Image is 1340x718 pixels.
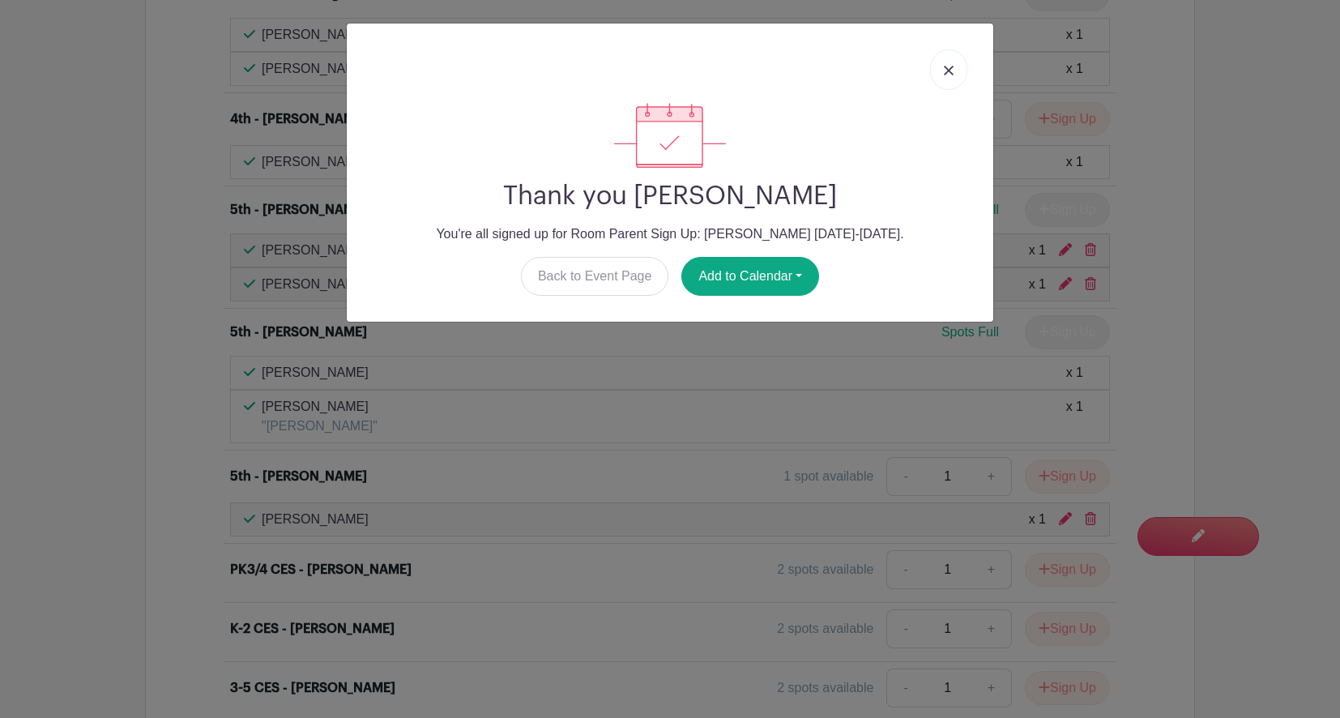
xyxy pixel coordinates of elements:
[614,103,726,168] img: signup_complete-c468d5dda3e2740ee63a24cb0ba0d3ce5d8a4ecd24259e683200fb1569d990c8.svg
[360,224,980,244] p: You're all signed up for Room Parent Sign Up: [PERSON_NAME] [DATE]-[DATE].
[360,181,980,212] h2: Thank you [PERSON_NAME]
[944,66,954,75] img: close_button-5f87c8562297e5c2d7936805f587ecaba9071eb48480494691a3f1689db116b3.svg
[521,257,669,296] a: Back to Event Page
[681,257,819,296] button: Add to Calendar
